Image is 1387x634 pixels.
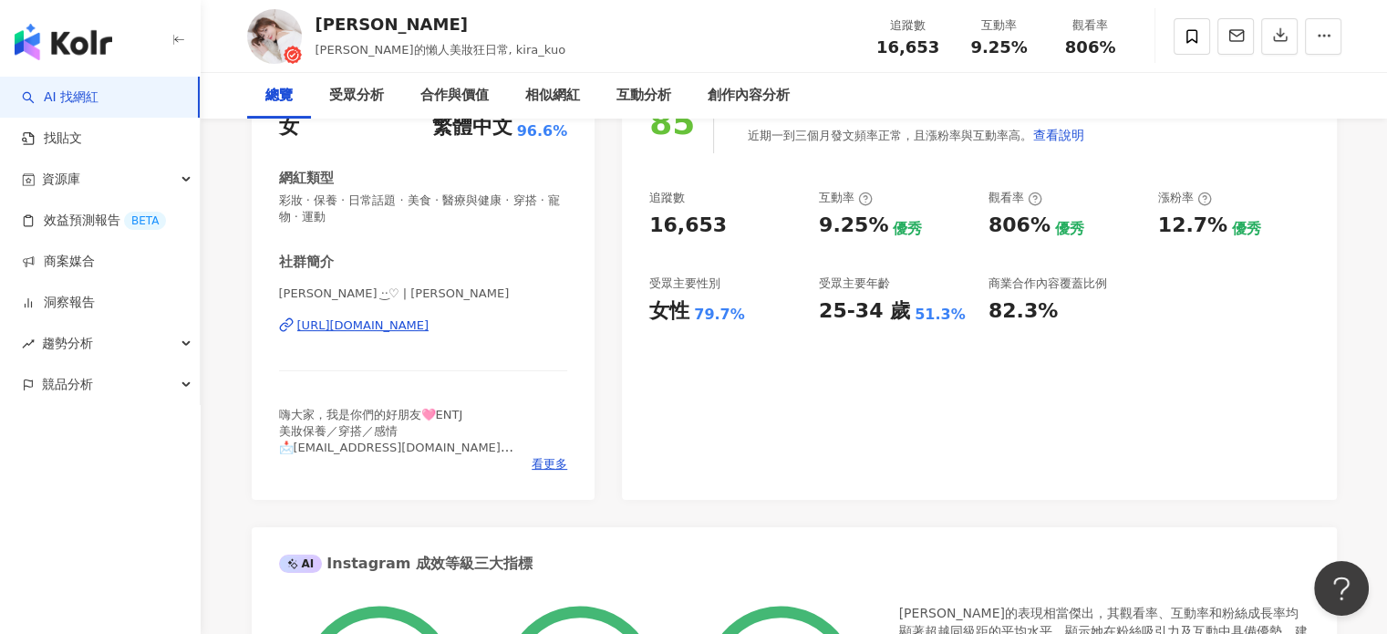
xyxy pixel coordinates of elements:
[1232,219,1261,239] div: 優秀
[616,85,671,107] div: 互動分析
[279,169,334,188] div: 網紅類型
[988,297,1058,326] div: 82.3%
[279,286,568,302] span: [PERSON_NAME] ·͜·♡ | [PERSON_NAME]
[1033,128,1084,142] span: 查看說明
[42,364,93,405] span: 競品分析
[22,294,95,312] a: 洞察報告
[988,190,1042,206] div: 觀看率
[965,16,1034,35] div: 互動率
[22,253,95,271] a: 商案媒合
[42,323,93,364] span: 趨勢分析
[1055,219,1084,239] div: 優秀
[819,212,888,240] div: 9.25%
[915,305,966,325] div: 51.3%
[329,85,384,107] div: 受眾分析
[279,192,568,225] span: 彩妝 · 保養 · 日常話題 · 美食 · 醫療與健康 · 穿搭 · 寵物 · 運動
[819,297,910,326] div: 25-34 歲
[279,555,323,573] div: AI
[708,85,790,107] div: 創作內容分析
[297,317,430,334] div: [URL][DOMAIN_NAME]
[279,408,513,521] span: 嗨大家，我是你們的好朋友🩷ENTJ 美妝保養／穿搭／感情 📩[EMAIL_ADDRESS][DOMAIN_NAME] 🍒 搞笑女日常 @kira_kuo2 🐈 橘貓 @miru_thecat 🌟...
[748,117,1085,153] div: 近期一到三個月發文頻率正常，且漲粉率與互動率高。
[22,338,35,350] span: rise
[1065,38,1116,57] span: 806%
[42,159,80,200] span: 資源庫
[279,317,568,334] a: [URL][DOMAIN_NAME]
[420,85,489,107] div: 合作與價值
[532,456,567,473] span: 看更多
[649,190,685,206] div: 追蹤數
[694,305,745,325] div: 79.7%
[893,219,922,239] div: 優秀
[265,85,293,107] div: 總覽
[970,38,1027,57] span: 9.25%
[819,275,890,292] div: 受眾主要年齡
[1056,16,1125,35] div: 觀看率
[525,85,580,107] div: 相似網紅
[316,13,566,36] div: [PERSON_NAME]
[988,275,1107,292] div: 商業合作內容覆蓋比例
[1032,117,1085,153] button: 查看說明
[1314,561,1369,616] iframe: Help Scout Beacon - Open
[22,130,82,148] a: 找貼文
[22,212,166,230] a: 效益預測報告BETA
[1158,212,1227,240] div: 12.7%
[279,253,334,272] div: 社群簡介
[649,104,695,141] div: 85
[432,113,512,141] div: 繁體中文
[988,212,1051,240] div: 806%
[649,212,727,240] div: 16,653
[1158,190,1212,206] div: 漲粉率
[279,113,299,141] div: 女
[874,16,943,35] div: 追蹤數
[316,43,566,57] span: [PERSON_NAME]的懶人美妝狂日常, kira_kuo
[22,88,98,107] a: searchAI 找網紅
[247,9,302,64] img: KOL Avatar
[649,297,689,326] div: 女性
[517,121,568,141] span: 96.6%
[876,37,939,57] span: 16,653
[819,190,873,206] div: 互動率
[279,554,533,574] div: Instagram 成效等級三大指標
[649,275,720,292] div: 受眾主要性別
[15,24,112,60] img: logo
